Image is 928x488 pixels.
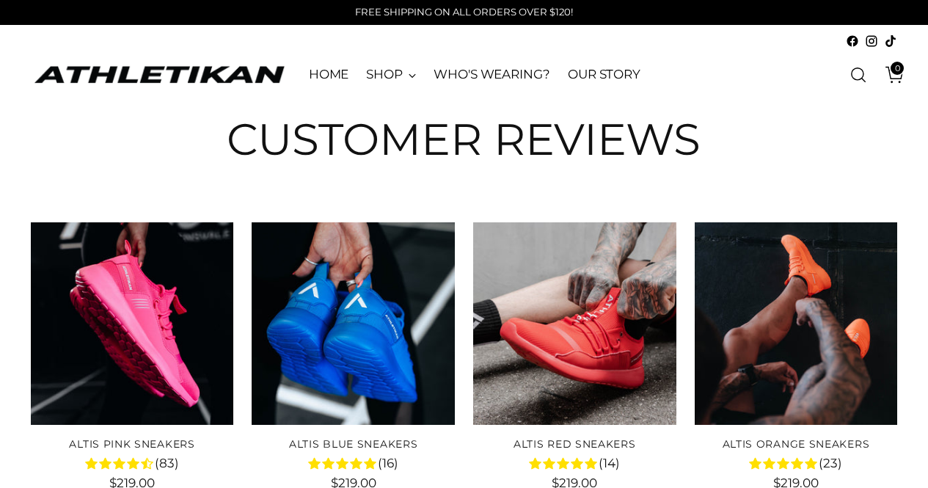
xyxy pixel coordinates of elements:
[695,222,898,426] a: ALTIS Orange Sneakers
[252,222,455,426] a: ALTIS Blue Sneakers
[891,62,904,75] span: 0
[514,437,636,451] a: ALTIS Red Sneakers
[695,454,898,473] div: 4.8 rating (23 votes)
[723,437,870,451] a: ALTIS Orange Sneakers
[473,454,676,473] div: 4.7 rating (14 votes)
[155,454,179,473] span: (83)
[69,437,194,451] a: ALTIS Pink Sneakers
[874,60,904,90] a: Open cart modal
[434,59,550,91] a: WHO'S WEARING?
[568,59,640,91] a: OUR STORY
[366,59,416,91] a: SHOP
[378,454,398,473] span: (16)
[355,5,573,20] p: FREE SHIPPING ON ALL ORDERS OVER $120!
[844,60,873,90] a: Open search modal
[252,454,455,473] div: 4.8 rating (16 votes)
[227,115,701,164] h1: Customer Reviews
[819,454,842,473] span: (23)
[31,454,234,473] div: 4.3 rating (83 votes)
[599,454,620,473] span: (14)
[309,59,349,91] a: HOME
[31,63,288,86] a: ATHLETIKAN
[289,437,417,451] a: ALTIS Blue Sneakers
[31,222,234,426] a: ALTIS Pink Sneakers
[473,222,676,426] a: ALTIS Red Sneakers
